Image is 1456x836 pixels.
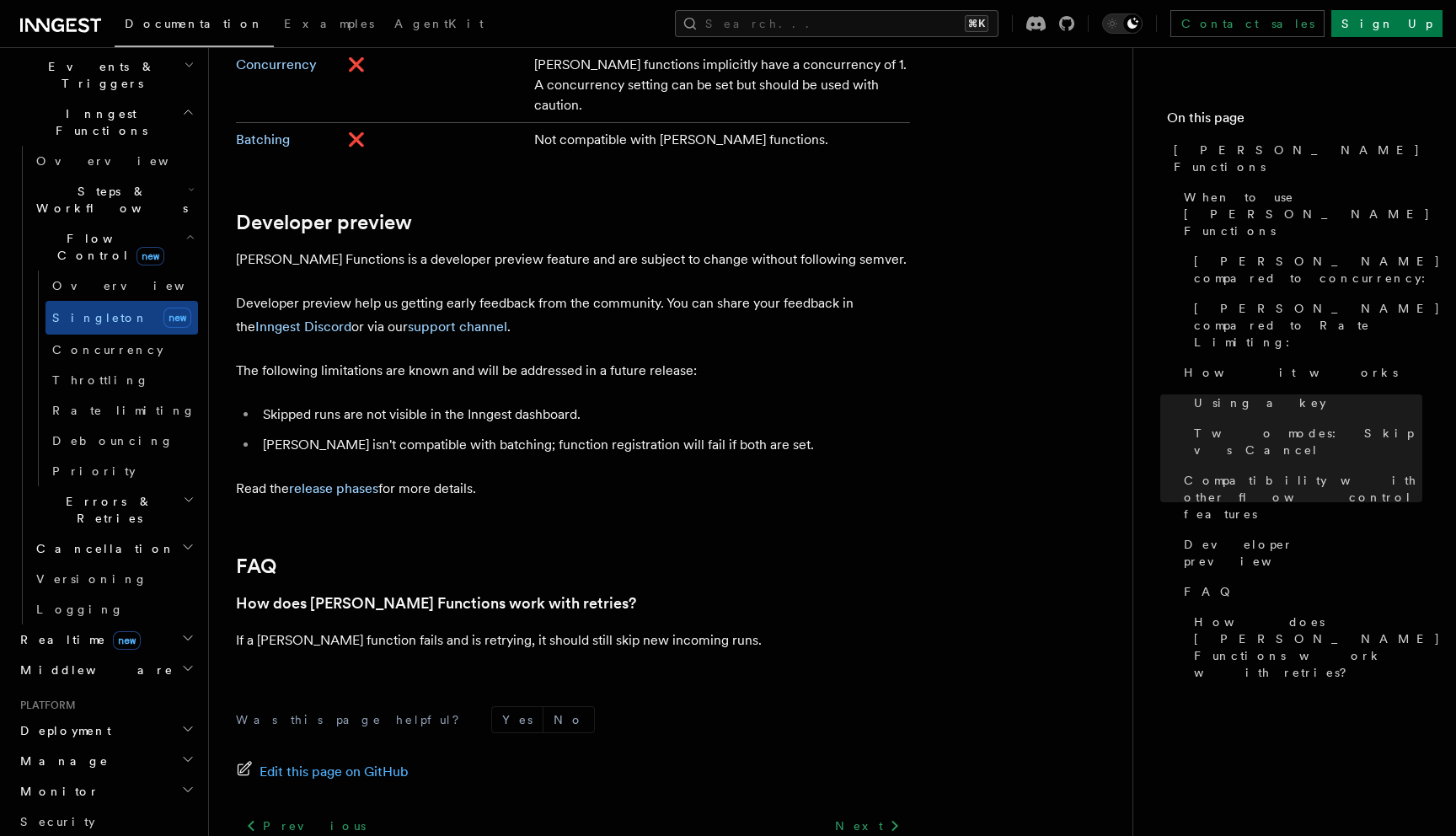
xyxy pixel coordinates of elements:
[492,707,543,732] button: Yes
[236,211,412,234] a: Developer preview
[258,433,910,457] li: [PERSON_NAME] isn't compatible with batching; function registration will fail if both are set.
[13,99,198,146] button: Inngest Functions
[13,146,198,624] div: Inngest Functions
[1167,108,1422,135] h4: On this page
[13,715,198,746] button: Deployment
[284,17,374,30] span: Examples
[13,631,141,648] span: Realtime
[29,564,198,594] a: Versioning
[543,707,594,732] button: No
[52,373,149,387] span: Throttling
[13,722,111,739] span: Deployment
[236,592,636,615] a: How does [PERSON_NAME] Functions work with retries?
[236,555,276,578] a: FAQ
[115,5,274,47] a: Documentation
[1187,388,1422,418] a: Using a key
[384,5,494,46] a: AgentKit
[36,154,210,168] span: Overview
[1184,583,1239,600] span: FAQ
[29,486,198,533] button: Errors & Retries
[136,247,164,265] span: new
[1187,246,1422,293] a: [PERSON_NAME] compared to concurrency:
[29,533,198,564] button: Cancellation
[1194,253,1441,287] span: [PERSON_NAME] compared to concurrency:
[52,404,195,417] span: Rate limiting
[1177,182,1422,246] a: When to use [PERSON_NAME] Functions
[341,123,527,158] td: ❌
[1184,364,1398,381] span: How it works
[1177,465,1422,529] a: Compatibility with other flow control features
[29,493,183,527] span: Errors & Retries
[236,359,910,383] p: The following limitations are known and will be addressed in a future release:
[45,271,198,301] a: Overview
[236,629,910,652] p: If a [PERSON_NAME] function fails and is retrying, it should still skip new incoming runs.
[1177,357,1422,388] a: How it works
[13,776,198,807] button: Monitor
[1187,293,1422,357] a: [PERSON_NAME] compared to Rate Limiting:
[45,335,198,365] a: Concurrency
[258,403,910,426] li: Skipped runs are not visible in the Inngest dashboard.
[36,603,124,616] span: Logging
[965,15,988,32] kbd: ⌘K
[236,248,910,271] p: [PERSON_NAME] Functions is a developer preview feature and are subject to change without followin...
[236,760,409,784] a: Edit this page on GitHub
[1170,10,1325,37] a: Contact sales
[13,783,99,800] span: Monitor
[527,48,910,123] td: [PERSON_NAME] functions implicitly have a concurrency of 1. A concurrency setting can be set but ...
[29,146,198,176] a: Overview
[52,343,163,356] span: Concurrency
[125,17,264,30] span: Documentation
[1184,472,1422,522] span: Compatibility with other flow control features
[13,58,184,92] span: Events & Triggers
[29,594,198,624] a: Logging
[675,10,998,37] button: Search...⌘K
[52,311,148,324] span: Singleton
[36,572,147,586] span: Versioning
[29,230,185,264] span: Flow Control
[1194,394,1326,411] span: Using a key
[45,365,198,395] a: Throttling
[1194,425,1422,458] span: Two modes: Skip vs Cancel
[1194,614,1441,681] span: How does [PERSON_NAME] Functions work with retries?
[45,395,198,426] a: Rate limiting
[13,753,109,769] span: Manage
[13,699,76,712] span: Platform
[45,456,198,486] a: Priority
[260,760,409,784] span: Edit this page on GitHub
[29,540,175,557] span: Cancellation
[1177,576,1422,607] a: FAQ
[29,183,188,217] span: Steps & Workflows
[341,48,527,123] td: ❌
[29,223,198,271] button: Flow Controlnew
[1167,135,1422,182] a: [PERSON_NAME] Functions
[1174,142,1422,175] span: [PERSON_NAME] Functions
[408,319,507,335] a: support channel
[1177,529,1422,576] a: Developer preview
[274,5,384,46] a: Examples
[13,662,174,678] span: Middleware
[13,746,198,776] button: Manage
[1331,10,1443,37] a: Sign Up
[52,464,136,478] span: Priority
[236,477,910,501] p: Read the for more details.
[20,815,95,828] span: Security
[527,123,910,158] td: Not compatible with [PERSON_NAME] functions.
[236,292,910,339] p: Developer preview help us getting early feedback from the community. You can share your feedback ...
[13,655,198,685] button: Middleware
[163,308,191,328] span: new
[45,426,198,456] a: Debouncing
[29,176,198,223] button: Steps & Workflows
[29,271,198,486] div: Flow Controlnew
[1194,300,1441,351] span: [PERSON_NAME] compared to Rate Limiting:
[52,279,226,292] span: Overview
[236,711,471,728] p: Was this page helpful?
[1184,189,1431,239] span: When to use [PERSON_NAME] Functions
[236,56,317,72] a: Concurrency
[13,624,198,655] button: Realtimenew
[1187,607,1422,688] a: How does [PERSON_NAME] Functions work with retries?
[1187,418,1422,465] a: Two modes: Skip vs Cancel
[45,301,198,335] a: Singletonnew
[13,105,182,139] span: Inngest Functions
[113,631,141,650] span: new
[289,480,378,496] a: release phases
